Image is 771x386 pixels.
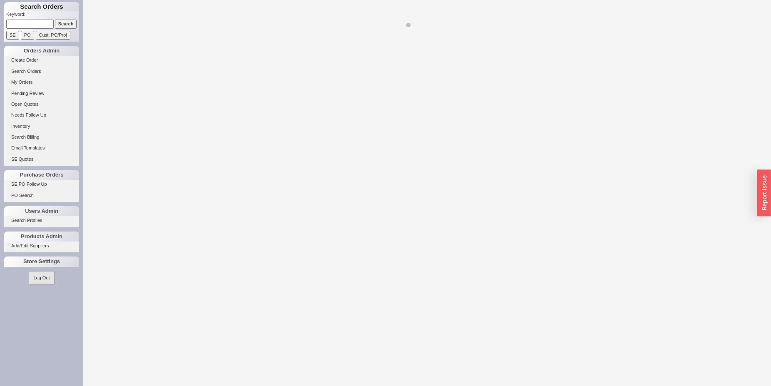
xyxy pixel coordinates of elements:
p: Keyword: [6,11,79,20]
a: Needs Follow Up [4,111,79,120]
button: Log Out [29,271,54,285]
input: PO [21,31,34,40]
a: Search Orders [4,67,79,76]
a: Pending Review [4,89,79,98]
div: Purchase Orders [4,170,79,180]
input: SE [6,31,19,40]
div: Orders Admin [4,46,79,56]
h1: Search Orders [4,2,79,11]
a: Add/Edit Suppliers [4,242,79,250]
span: Pending Review [11,91,45,96]
a: Open Quotes [4,100,79,109]
a: PO Search [4,191,79,200]
a: SE Quotes [4,155,79,164]
a: My Orders [4,78,79,87]
div: Store Settings [4,257,79,266]
a: Inventory [4,122,79,131]
input: Cust. PO/Proj [36,31,70,40]
a: Email Templates [4,144,79,152]
input: Search [55,20,77,28]
div: Products Admin [4,232,79,242]
a: Create Order [4,56,79,65]
a: SE PO Follow Up [4,180,79,189]
a: Search Profiles [4,216,79,225]
div: Users Admin [4,206,79,216]
span: Needs Follow Up [11,112,46,117]
a: Search Billing [4,133,79,142]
